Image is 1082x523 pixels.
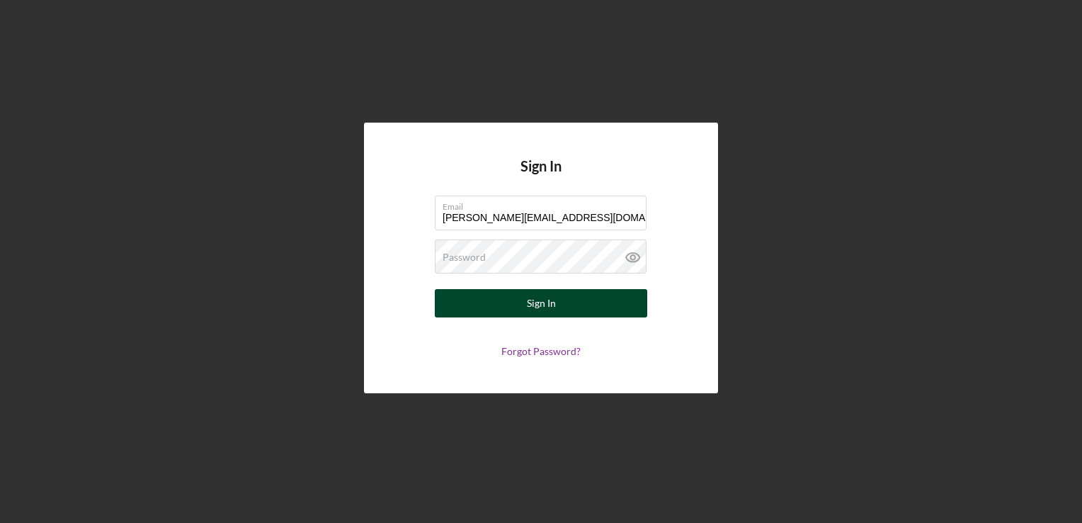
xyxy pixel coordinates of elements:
[443,252,486,263] label: Password
[527,289,556,317] div: Sign In
[520,158,562,196] h4: Sign In
[435,289,647,317] button: Sign In
[501,345,581,357] a: Forgot Password?
[443,196,647,212] label: Email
